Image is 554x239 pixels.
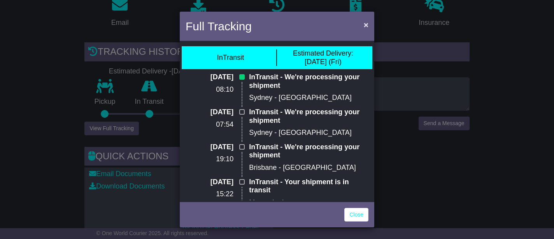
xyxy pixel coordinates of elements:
[186,143,233,152] p: [DATE]
[186,108,233,117] p: [DATE]
[249,143,368,160] p: InTransit - We're processing your shipment
[293,49,353,66] div: [DATE] (Fri)
[360,17,372,33] button: Close
[344,208,368,222] a: Close
[249,108,368,125] p: InTransit - We're processing your shipment
[249,164,368,172] p: Brisbane - [GEOGRAPHIC_DATA]
[249,129,368,137] p: Sydney - [GEOGRAPHIC_DATA]
[186,85,233,94] p: 08:10
[293,49,353,57] span: Estimated Delivery:
[217,54,244,62] div: InTransit
[186,73,233,82] p: [DATE]
[249,199,368,207] p: Maroochydore
[186,120,233,129] p: 07:54
[249,94,368,102] p: Sydney - [GEOGRAPHIC_DATA]
[186,155,233,164] p: 19:10
[249,73,368,90] p: InTransit - We're processing your shipment
[249,178,368,195] p: InTransit - Your shipment is in transit
[186,190,233,199] p: 15:22
[186,178,233,187] p: [DATE]
[186,17,252,35] h4: Full Tracking
[364,20,368,29] span: ×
